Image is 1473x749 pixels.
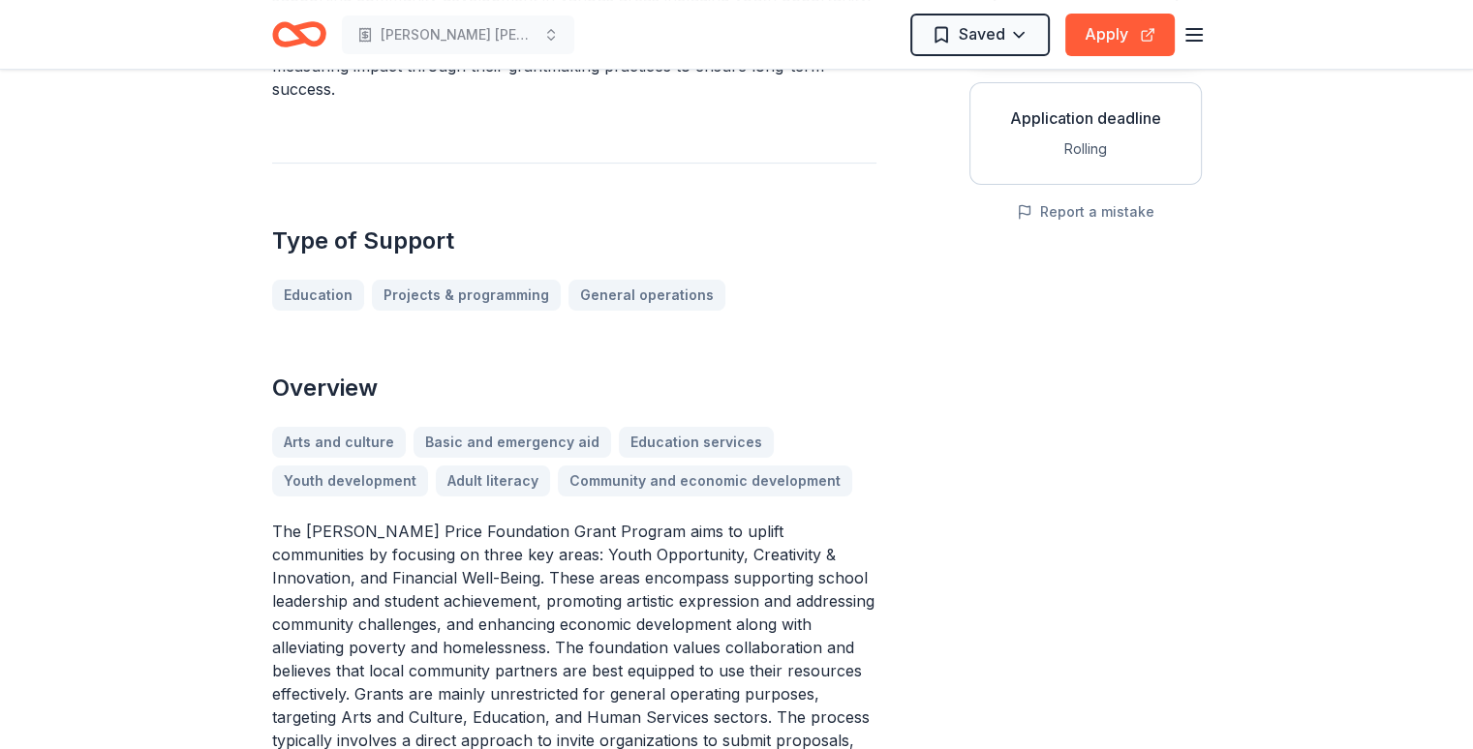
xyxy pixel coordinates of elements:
[568,280,725,311] a: General operations
[342,15,574,54] button: [PERSON_NAME] [PERSON_NAME] Scholarship
[1017,200,1154,224] button: Report a mistake
[372,280,561,311] a: Projects & programming
[986,137,1185,161] div: Rolling
[910,14,1050,56] button: Saved
[986,106,1185,130] div: Application deadline
[1065,14,1175,56] button: Apply
[272,373,876,404] h2: Overview
[959,21,1005,46] span: Saved
[272,280,364,311] a: Education
[272,225,876,256] h2: Type of Support
[381,23,536,46] span: [PERSON_NAME] [PERSON_NAME] Scholarship
[272,12,326,57] a: Home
